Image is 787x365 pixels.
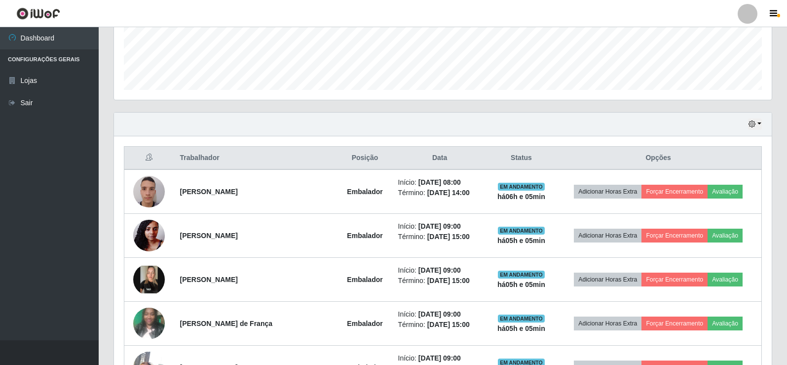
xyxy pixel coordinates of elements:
li: Início: [398,353,482,364]
time: [DATE] 09:00 [418,354,461,362]
th: Trabalhador [174,147,338,170]
strong: Embalador [347,232,382,240]
th: Posição [338,147,392,170]
th: Data [392,147,487,170]
th: Opções [555,147,761,170]
strong: [PERSON_NAME] [180,276,238,284]
strong: [PERSON_NAME] [180,188,238,196]
strong: há 05 h e 05 min [497,281,545,288]
button: Forçar Encerramento [641,273,708,286]
img: 1690803599468.jpeg [133,214,165,256]
li: Início: [398,177,482,188]
span: EM ANDAMENTO [498,183,545,191]
span: EM ANDAMENTO [498,227,545,235]
time: [DATE] 15:00 [427,321,470,328]
button: Avaliação [708,185,743,199]
strong: Embalador [347,188,382,196]
th: Status [487,147,556,170]
button: Avaliação [708,229,743,243]
img: CoreUI Logo [16,7,60,20]
time: [DATE] 09:00 [418,310,461,318]
button: Forçar Encerramento [641,185,708,199]
time: [DATE] 15:00 [427,233,470,241]
span: EM ANDAMENTO [498,315,545,323]
li: Início: [398,309,482,320]
li: Término: [398,232,482,242]
strong: Embalador [347,276,382,284]
li: Término: [398,188,482,198]
button: Forçar Encerramento [641,229,708,243]
button: Adicionar Horas Extra [574,317,641,330]
img: 1713098995975.jpeg [133,302,165,344]
button: Avaliação [708,273,743,286]
time: [DATE] 09:00 [418,266,461,274]
li: Término: [398,320,482,330]
time: [DATE] 08:00 [418,178,461,186]
strong: há 06 h e 05 min [497,193,545,201]
button: Adicionar Horas Extra [574,273,641,286]
strong: [PERSON_NAME] de França [180,320,272,327]
button: Forçar Encerramento [641,317,708,330]
button: Adicionar Horas Extra [574,185,641,199]
img: 1732929504473.jpeg [133,266,165,293]
li: Término: [398,276,482,286]
strong: [PERSON_NAME] [180,232,238,240]
time: [DATE] 15:00 [427,277,470,284]
strong: Embalador [347,320,382,327]
li: Início: [398,265,482,276]
strong: há 05 h e 05 min [497,237,545,244]
button: Avaliação [708,317,743,330]
strong: há 05 h e 05 min [497,324,545,332]
li: Início: [398,221,482,232]
time: [DATE] 09:00 [418,222,461,230]
button: Adicionar Horas Extra [574,229,641,243]
img: 1714228813172.jpeg [133,170,165,212]
span: EM ANDAMENTO [498,271,545,279]
time: [DATE] 14:00 [427,189,470,197]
